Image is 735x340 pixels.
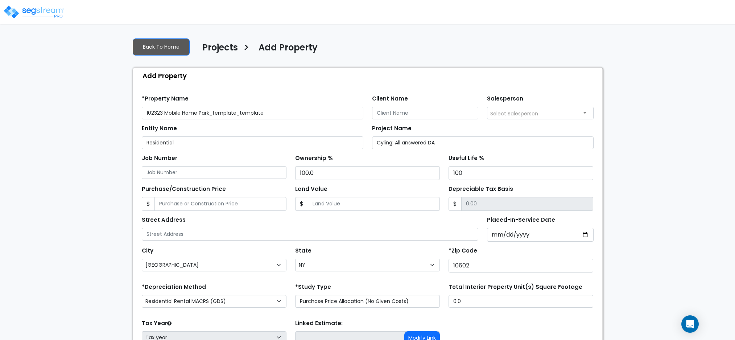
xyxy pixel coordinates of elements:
div: Open Intercom Messenger [681,315,699,333]
span: $ [449,197,462,211]
label: City [142,247,153,255]
label: *Depreciation Method [142,283,206,291]
input: Property Name [142,107,363,119]
input: Street Address [142,228,479,241]
label: Entity Name [142,124,177,133]
label: Street Address [142,216,186,224]
label: *Property Name [142,95,189,103]
input: Zip Code [449,259,593,273]
input: Client Name [372,107,479,119]
label: *Study Type [295,283,331,291]
label: Total Interior Property Unit(s) Square Footage [449,283,582,291]
label: Project Name [372,124,412,133]
img: logo_pro_r.png [3,5,65,19]
input: Purchase or Construction Price [154,197,286,211]
label: Linked Estimate: [295,319,343,328]
input: Ownership % [295,166,440,180]
input: Project Name [372,136,594,149]
input: Useful Life % [449,166,593,180]
div: Add Property [137,68,602,83]
h4: Add Property [259,42,318,55]
input: Job Number [142,166,286,179]
input: 0.00 [461,197,593,211]
label: State [295,247,311,255]
label: Placed-In-Service Date [487,216,555,224]
label: Tax Year [142,319,172,328]
label: Client Name [372,95,408,103]
input: total square foot [449,295,593,308]
span: $ [142,197,155,211]
h3: > [243,42,249,56]
h4: Projects [202,42,238,55]
label: Job Number [142,154,177,163]
label: Depreciable Tax Basis [449,185,513,193]
label: *Zip Code [449,247,477,255]
label: Useful Life % [449,154,484,163]
input: Entity Name [142,136,363,149]
span: $ [295,197,308,211]
span: Select Salesperson [490,110,538,117]
input: Land Value [308,197,440,211]
label: Purchase/Construction Price [142,185,226,193]
a: Add Property [253,42,318,58]
a: Back To Home [133,38,190,56]
label: Salesperson [487,95,523,103]
label: Ownership % [295,154,333,163]
label: Land Value [295,185,327,193]
a: Projects [197,42,238,58]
